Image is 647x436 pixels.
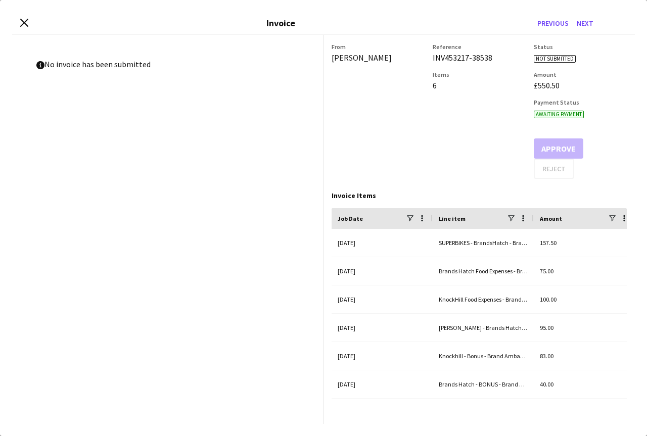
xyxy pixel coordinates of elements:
[332,229,433,257] div: [DATE]
[332,257,433,285] div: [DATE]
[421,30,647,436] iframe: Chat Widget
[332,342,433,370] div: [DATE]
[36,59,299,68] p: No invoice has been submitted
[573,15,597,31] button: Next
[266,17,295,29] h3: Invoice
[332,53,425,63] div: [PERSON_NAME]
[338,215,363,222] span: Job Date
[332,285,433,313] div: [DATE]
[332,43,425,51] h3: From
[332,370,433,398] div: [DATE]
[533,15,573,31] button: Previous
[332,314,433,342] div: [DATE]
[332,191,627,200] div: Invoice Items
